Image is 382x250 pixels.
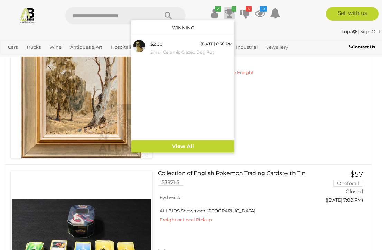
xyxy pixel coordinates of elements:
[233,41,261,53] a: Industrial
[151,7,186,24] button: Search
[5,41,20,53] a: Cars
[341,29,357,34] strong: Lupa
[232,6,236,12] i: 1
[150,40,163,48] div: $2.00
[131,140,234,152] a: View All
[215,6,221,12] i: ✔
[50,53,104,64] a: [GEOGRAPHIC_DATA]
[349,43,377,51] a: Contact Us
[133,40,145,52] img: 53933-73a.JPG
[24,41,44,53] a: Trucks
[224,7,235,19] a: 1
[358,29,359,34] span: |
[67,41,105,53] a: Antiques & Art
[201,40,233,48] div: [DATE] 6:38 PM
[264,41,291,53] a: Jewellery
[209,7,220,19] a: ✔
[27,53,47,64] a: Sports
[150,48,233,56] small: Small Ceramic Glazed Dog Pot
[341,29,358,34] a: Lupa
[326,7,379,21] a: Sell with us
[240,7,250,19] a: 5
[255,7,265,19] a: 10
[108,41,138,53] a: Hospitality
[47,41,64,53] a: Wine
[172,25,194,30] a: Winning
[260,6,267,12] i: 10
[349,44,375,49] b: Contact Us
[5,53,24,64] a: Office
[360,29,380,34] a: Sign Out
[131,38,234,57] a: $2.00 [DATE] 6:38 PM Small Ceramic Glazed Dog Pot
[19,7,36,23] img: Allbids.com.au
[246,6,252,12] i: 5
